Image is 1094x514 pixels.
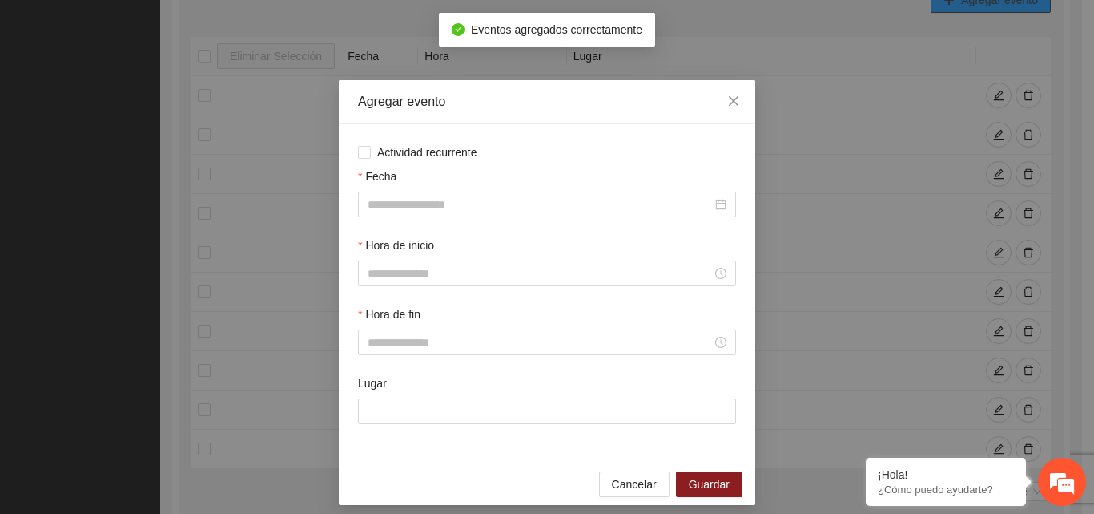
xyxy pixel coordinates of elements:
span: Eventos agregados correctamente [471,23,642,36]
input: Hora de fin [368,334,712,351]
textarea: Escriba su mensaje y pulse “Intro” [8,343,305,399]
span: Guardar [689,476,730,493]
div: Agregar evento [358,93,736,111]
span: Estamos en línea. [93,167,221,329]
span: close [727,95,740,107]
span: check-circle [452,23,465,36]
button: Close [712,80,755,123]
label: Hora de fin [358,306,420,323]
label: Fecha [358,168,396,185]
div: Chatee con nosotros ahora [83,82,269,103]
span: Actividad recurrente [371,144,484,161]
input: Hora de inicio [368,265,712,282]
p: ¿Cómo puedo ayudarte? [878,484,1014,496]
div: ¡Hola! [878,468,1014,481]
span: Cancelar [612,476,657,493]
input: Fecha [368,196,712,213]
input: Lugar [358,399,736,424]
button: Guardar [676,472,742,497]
div: Minimizar ventana de chat en vivo [263,8,301,47]
label: Hora de inicio [358,237,434,254]
label: Lugar [358,374,387,392]
button: Cancelar [599,472,670,497]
